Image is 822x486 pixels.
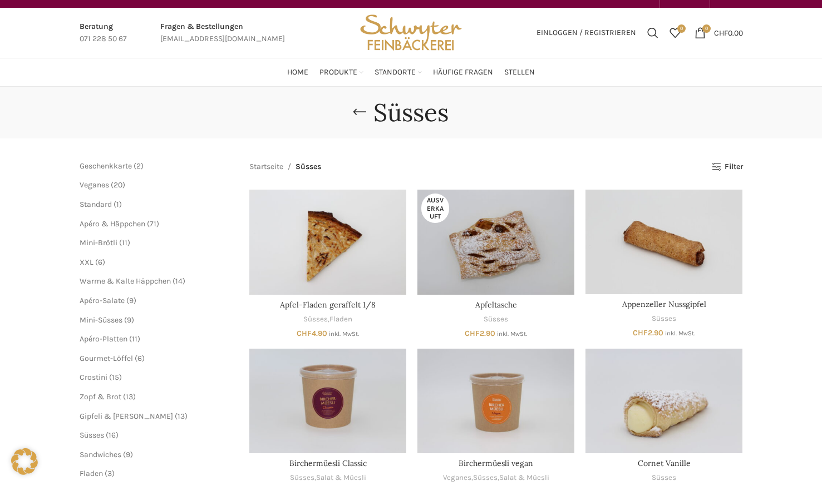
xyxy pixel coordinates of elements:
a: Süsses [303,314,328,325]
span: 13 [178,411,185,421]
span: CHF [714,28,728,37]
a: Süsses [484,314,508,325]
a: Fladen [80,469,103,478]
a: Standorte [375,61,422,83]
span: 71 [150,219,156,229]
a: Site logo [356,27,465,37]
a: Cornet Vanille [638,458,691,468]
span: 1 [116,200,119,209]
a: Apfeltasche [417,190,574,294]
a: XXL [80,257,93,267]
span: Home [287,67,308,78]
span: 6 [137,354,142,363]
a: Filter [712,162,742,172]
a: Suchen [642,22,664,44]
span: 3 [107,469,112,478]
span: 16 [109,430,116,440]
a: Gourmet-Löffel [80,354,133,363]
span: 0 [677,24,686,33]
a: Standard [80,200,112,209]
span: CHF [465,329,480,338]
h1: Süsses [373,98,449,127]
span: 9 [129,296,134,305]
a: Gipfeli & [PERSON_NAME] [80,411,173,421]
span: CHF [633,328,648,338]
span: Standorte [375,67,416,78]
a: Stellen [504,61,535,83]
span: Apéro-Platten [80,334,127,344]
a: Veganes [443,473,471,483]
a: Cornet Vanille [585,349,742,453]
div: , [249,473,406,483]
bdi: 2.90 [465,329,495,338]
div: Meine Wunschliste [664,22,686,44]
span: 6 [98,257,102,267]
small: inkl. MwSt. [497,330,527,338]
div: Main navigation [74,61,749,83]
span: 11 [132,334,137,344]
a: Apfeltasche [475,300,517,310]
img: Bäckerei Schwyter [356,8,465,58]
a: Zopf & Brot [80,392,121,401]
a: Apéro & Häppchen [80,219,145,229]
a: Mini-Süsses [80,315,122,325]
span: Süsses [296,161,321,173]
span: 11 [122,238,127,247]
span: 2 [136,161,141,171]
a: Infobox link [160,21,285,46]
a: 0 CHF0.00 [689,22,749,44]
a: Apfel-Fladen geraffelt 1/8 [280,300,376,310]
a: Sandwiches [80,450,121,459]
a: Süsses [80,430,104,440]
span: 15 [112,373,119,382]
span: 13 [126,392,133,401]
a: Süsses [290,473,314,483]
span: Einloggen / Registrieren [536,29,636,37]
span: 14 [175,276,183,286]
a: 0 [664,22,686,44]
a: Apéro-Salate [80,296,125,305]
a: Salat & Müesli [316,473,366,483]
a: Appenzeller Nussgipfel [622,299,706,309]
a: Birchermüesli Classic [289,458,367,468]
nav: Breadcrumb [249,161,321,173]
a: Birchermüesli vegan [417,349,574,453]
a: Birchermüesli Classic [249,349,406,453]
a: Crostini [80,373,107,382]
a: Veganes [80,180,109,190]
a: Produkte [319,61,363,83]
a: Süsses [652,473,676,483]
small: inkl. MwSt. [665,330,695,337]
a: Home [287,61,308,83]
a: Infobox link [80,21,127,46]
a: Geschenkkarte [80,161,132,171]
span: CHF [297,329,312,338]
span: 20 [114,180,122,190]
a: Fladen [329,314,352,325]
a: Einloggen / Registrieren [531,22,642,44]
a: Birchermüesli vegan [459,458,533,468]
span: Ausverkauft [421,194,449,223]
span: Stellen [504,67,535,78]
a: Apfel-Fladen geraffelt 1/8 [249,190,406,294]
a: Mini-Brötli [80,238,117,247]
span: 9 [127,315,131,325]
a: Süsses [473,473,498,483]
a: Warme & Kalte Häppchen [80,276,171,286]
